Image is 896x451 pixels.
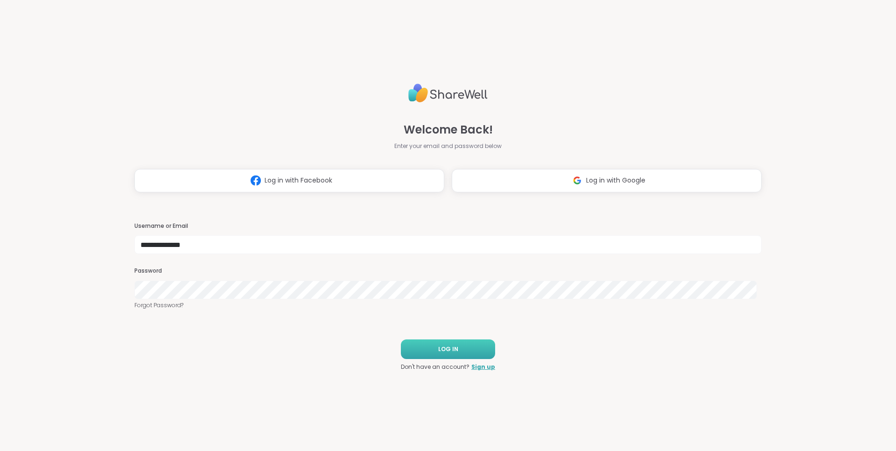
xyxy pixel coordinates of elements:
[394,142,502,150] span: Enter your email and password below
[265,176,332,185] span: Log in with Facebook
[568,172,586,189] img: ShareWell Logomark
[134,267,762,275] h3: Password
[134,301,762,310] a: Forgot Password?
[134,169,444,192] button: Log in with Facebook
[134,222,762,230] h3: Username or Email
[401,363,469,371] span: Don't have an account?
[586,176,645,185] span: Log in with Google
[408,80,488,106] img: ShareWell Logo
[438,345,458,353] span: LOG IN
[452,169,762,192] button: Log in with Google
[247,172,265,189] img: ShareWell Logomark
[471,363,495,371] a: Sign up
[404,121,493,138] span: Welcome Back!
[401,339,495,359] button: LOG IN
